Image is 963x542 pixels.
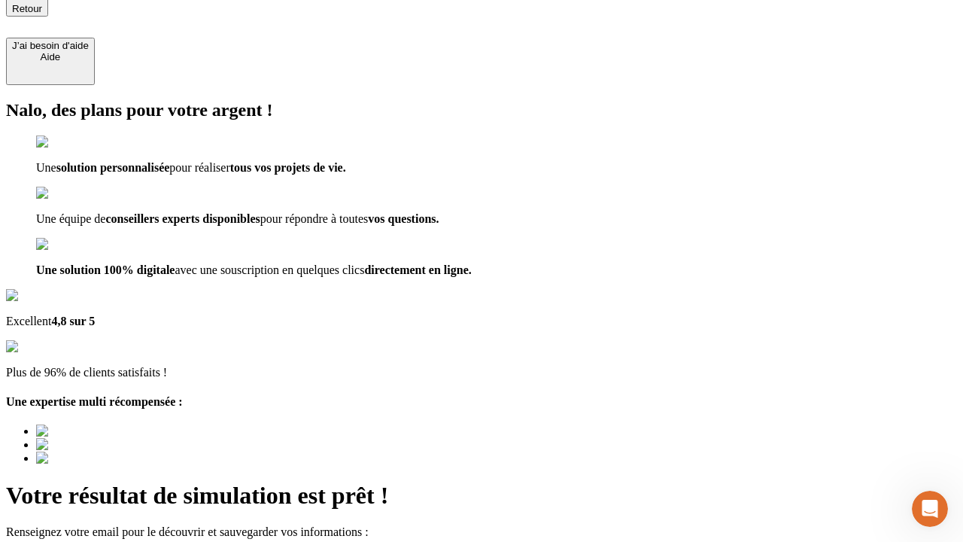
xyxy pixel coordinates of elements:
[6,366,957,379] p: Plus de 96% de clients satisfaits !
[36,452,175,465] img: Best savings advice award
[6,38,95,85] button: J’ai besoin d'aideAide
[6,315,95,327] span: Excellent
[368,212,439,225] strong: vos questions.
[230,161,346,174] strong: tous vos projets de vie.
[36,135,101,149] img: checkmark
[12,3,42,14] span: Retour
[6,395,957,409] h4: Une expertise multi récompensée :
[6,100,957,120] h2: Nalo, des plans pour votre argent !
[56,161,170,174] strong: solution personnalisée
[6,289,93,303] img: Google Review
[12,51,89,62] div: Aide
[36,263,175,276] strong: Une solution 100% digitale
[6,525,957,539] p: Renseignez votre email pour le découvrir et sauvegarder vos informations :
[912,491,948,527] iframe: Intercom live chat
[105,212,260,225] strong: conseillers experts disponibles
[6,482,957,510] h1: Votre résultat de simulation est prêt !
[36,438,175,452] img: Best savings advice award
[364,263,471,276] strong: directement en ligne.
[36,187,101,200] img: checkmark
[36,212,439,225] span: Une équipe de pour répondre à toutes
[36,425,175,438] img: Best savings advice award
[51,315,95,327] strong: 4,8 sur 5
[36,238,101,251] img: checkmark
[6,340,81,354] img: reviews stars
[36,263,472,276] span: avec une souscription en quelques clics
[36,161,346,174] span: Une pour réaliser
[12,40,89,51] div: J’ai besoin d'aide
